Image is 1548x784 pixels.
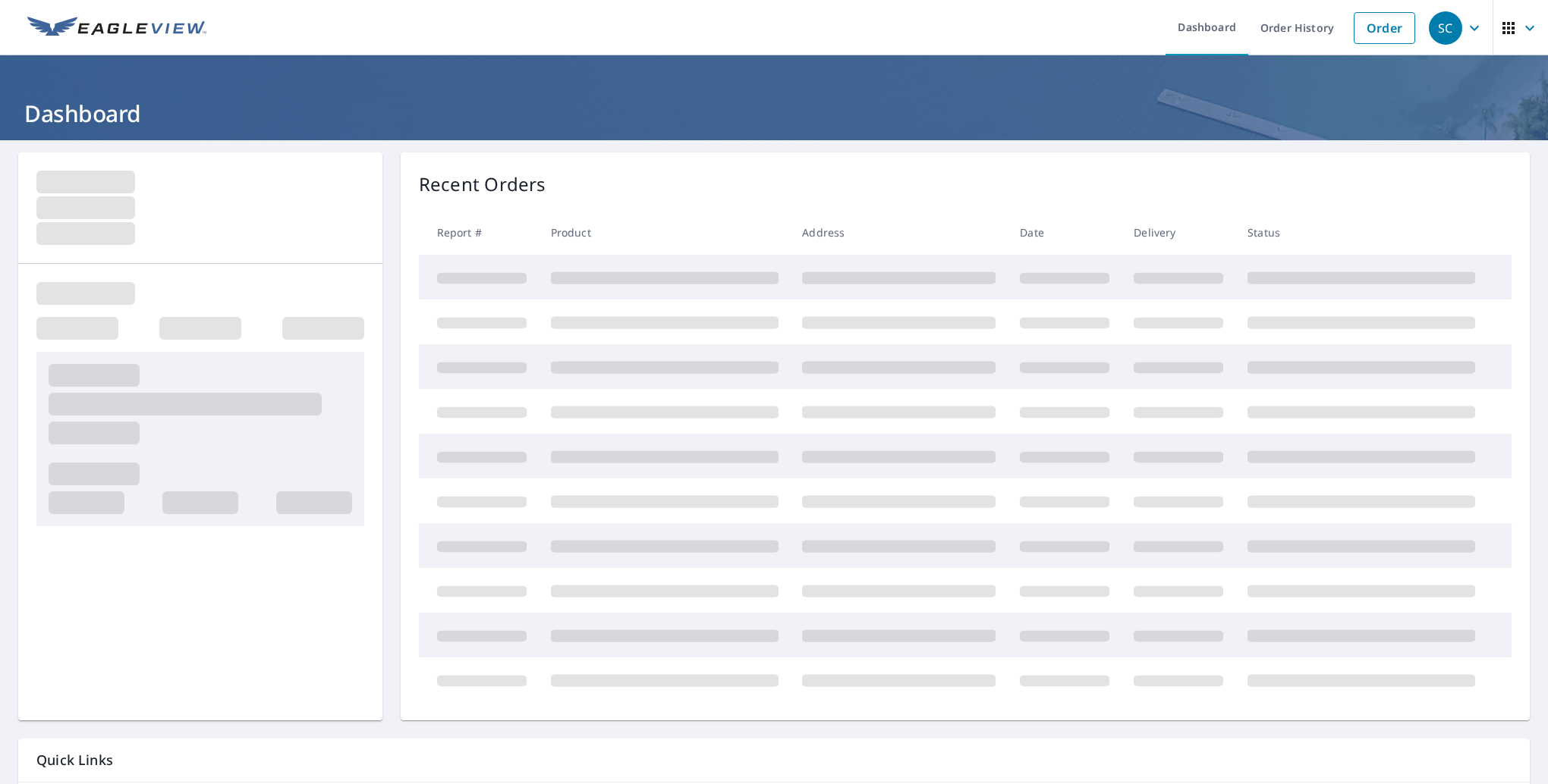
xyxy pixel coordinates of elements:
[18,98,1530,129] h1: Dashboard
[539,210,791,255] th: Product
[419,210,539,255] th: Report #
[1429,11,1462,45] div: SC
[27,17,206,39] img: EV Logo
[419,171,546,198] p: Recent Orders
[36,751,1512,770] p: Quick Links
[1354,12,1415,44] a: Order
[790,210,1008,255] th: Address
[1122,210,1235,255] th: Delivery
[1008,210,1122,255] th: Date
[1235,210,1487,255] th: Status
